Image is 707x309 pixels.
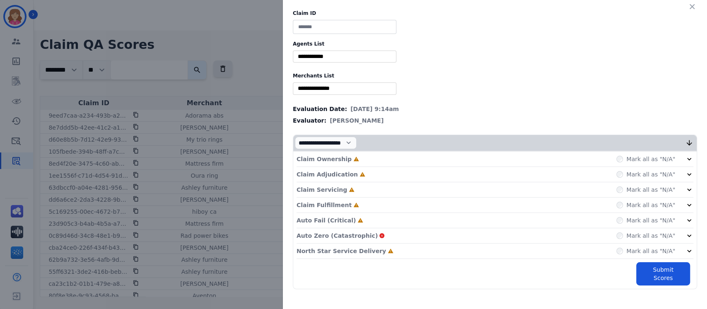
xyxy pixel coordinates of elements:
ul: selected options [295,84,394,93]
p: Auto Zero (Catastrophic) [297,232,378,240]
div: Evaluator: [293,116,697,125]
p: Auto Fail (Critical) [297,216,356,225]
label: Agents List [293,41,697,47]
ul: selected options [295,52,394,61]
label: Mark all as "N/A" [626,155,675,163]
label: Mark all as "N/A" [626,232,675,240]
p: Claim Servicing [297,186,347,194]
label: Mark all as "N/A" [626,247,675,255]
span: [PERSON_NAME] [330,116,384,125]
p: Claim Fulfillment [297,201,352,209]
label: Mark all as "N/A" [626,186,675,194]
label: Claim ID [293,10,697,17]
p: North Star Service Delivery [297,247,386,255]
p: Claim Adjudication [297,170,358,179]
label: Mark all as "N/A" [626,170,675,179]
button: Submit Scores [636,262,690,285]
label: Merchants List [293,72,697,79]
p: Claim Ownership [297,155,352,163]
label: Mark all as "N/A" [626,201,675,209]
div: Evaluation Date: [293,105,697,113]
span: [DATE] 9:14am [350,105,399,113]
label: Mark all as "N/A" [626,216,675,225]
